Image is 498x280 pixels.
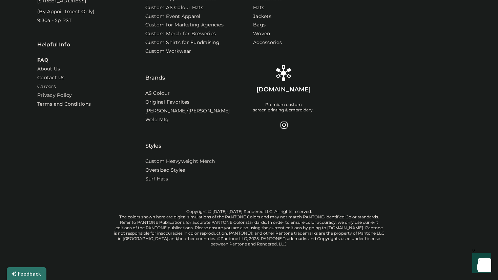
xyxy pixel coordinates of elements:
a: Original Favorites [145,99,190,106]
a: FAQ [37,57,48,64]
iframe: Front Chat [466,250,495,279]
div: (By Appointment Only) [37,8,95,15]
a: Custom Shirts for Fundraising [145,39,220,46]
a: Weld Mfg [145,116,169,123]
a: Accessories [253,39,282,46]
div: Brands [145,57,165,82]
a: Jackets [253,13,271,20]
a: [PERSON_NAME]/[PERSON_NAME] [145,108,230,114]
a: About Us [37,66,60,72]
div: Terms and Conditions [37,101,91,108]
img: Rendered Logo - Screens [275,65,292,81]
a: Custom Merch for Breweries [145,30,216,37]
a: Custom AS Colour Hats [145,4,203,11]
div: 9:30a - 5p PST [37,17,72,24]
a: Woven [253,30,270,37]
a: Careers [37,83,56,90]
a: Custom Workwear [145,48,191,55]
a: Oversized Styles [145,167,185,174]
div: Copyright © [DATE]-[DATE] Rendered LLC. All rights reserved. The colors shown here are digital si... [113,209,385,247]
a: Contact Us [37,74,65,81]
a: AS Colour [145,90,170,97]
a: Custom Heavyweight Merch [145,158,215,165]
a: Surf Hats [145,176,168,182]
a: Bags [253,22,266,28]
div: [DOMAIN_NAME] [256,85,311,94]
a: Custom Event Apparel [145,13,201,20]
a: Hats [253,4,264,11]
a: Custom for Marketing Agencies [145,22,224,28]
a: Privacy Policy [37,92,72,99]
div: Styles [145,125,162,150]
div: Premium custom screen printing & embroidery. [253,102,314,113]
div: Helpful Info [37,41,70,49]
